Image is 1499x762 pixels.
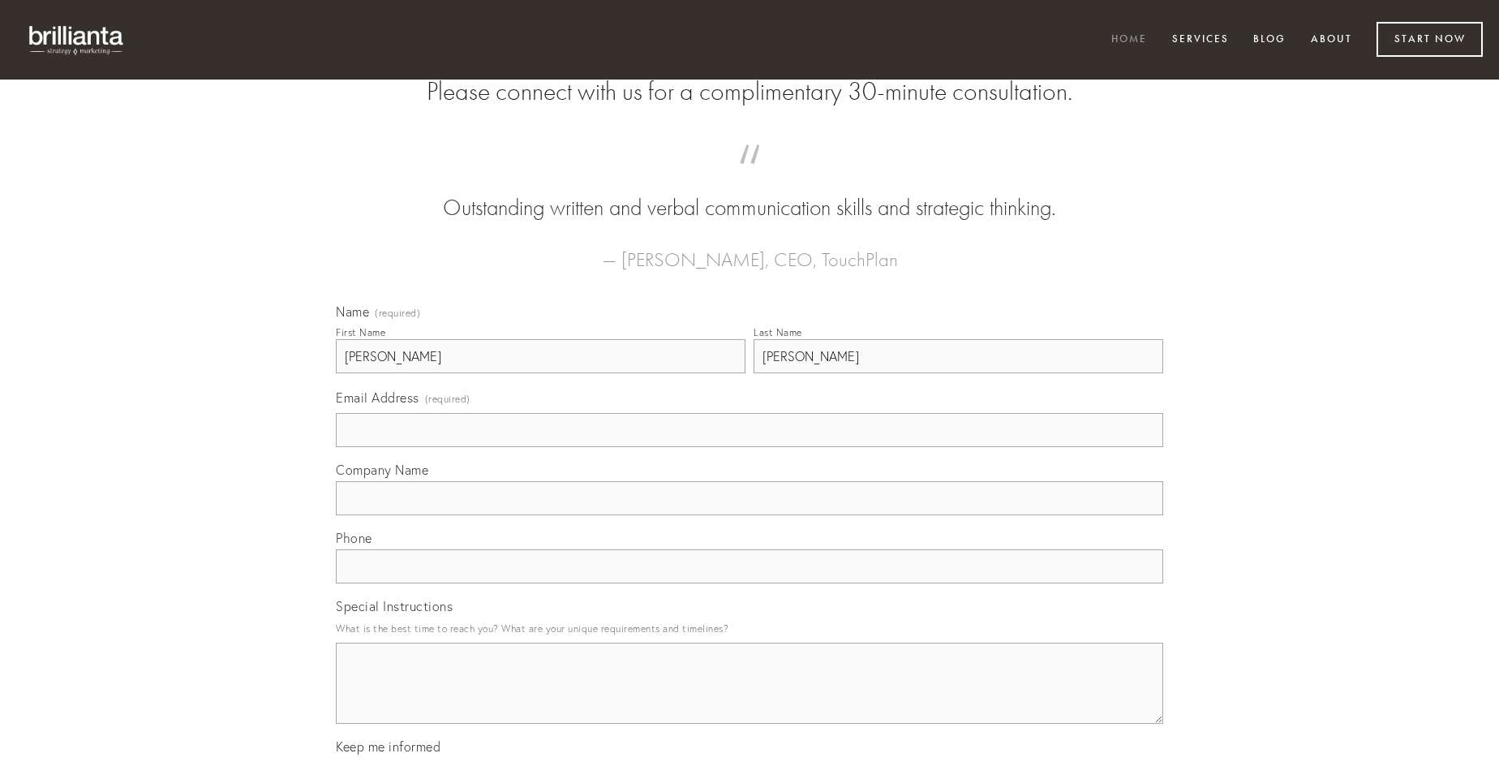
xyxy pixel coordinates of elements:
[1243,27,1296,54] a: Blog
[336,598,453,614] span: Special Instructions
[336,304,369,320] span: Name
[336,462,428,478] span: Company Name
[336,326,385,338] div: First Name
[425,388,470,410] span: (required)
[336,618,1163,639] p: What is the best time to reach you? What are your unique requirements and timelines?
[1162,27,1239,54] a: Services
[336,530,372,546] span: Phone
[754,326,802,338] div: Last Name
[362,161,1137,224] blockquote: Outstanding written and verbal communication skills and strategic thinking.
[1101,27,1158,54] a: Home
[1377,22,1483,57] a: Start Now
[336,738,440,755] span: Keep me informed
[375,308,420,318] span: (required)
[336,76,1163,107] h2: Please connect with us for a complimentary 30-minute consultation.
[362,224,1137,276] figcaption: — [PERSON_NAME], CEO, TouchPlan
[16,16,138,63] img: brillianta - research, strategy, marketing
[362,161,1137,192] span: “
[336,390,419,406] span: Email Address
[1300,27,1363,54] a: About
